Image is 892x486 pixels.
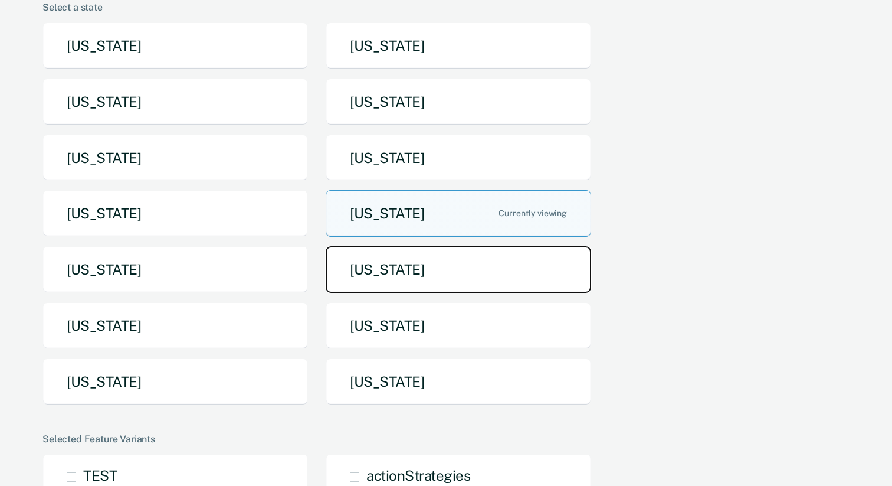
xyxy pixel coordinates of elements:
button: [US_STATE] [326,302,591,349]
button: [US_STATE] [42,190,308,237]
button: [US_STATE] [326,190,591,237]
button: [US_STATE] [326,358,591,405]
div: Select a state [42,2,845,13]
button: [US_STATE] [42,302,308,349]
span: TEST [83,467,117,484]
span: actionStrategies [366,467,470,484]
button: [US_STATE] [42,22,308,69]
button: [US_STATE] [326,246,591,293]
button: [US_STATE] [42,135,308,181]
button: [US_STATE] [326,135,591,181]
button: [US_STATE] [42,246,308,293]
button: [US_STATE] [326,22,591,69]
button: [US_STATE] [326,79,591,125]
button: [US_STATE] [42,358,308,405]
button: [US_STATE] [42,79,308,125]
div: Selected Feature Variants [42,433,845,445]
